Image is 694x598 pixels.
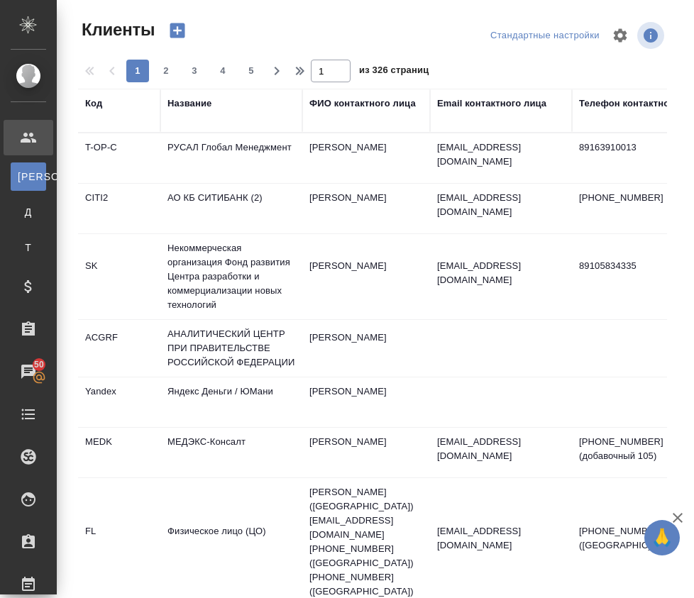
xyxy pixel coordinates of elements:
span: Настроить таблицу [603,18,637,52]
p: [EMAIL_ADDRESS][DOMAIN_NAME] [437,435,565,463]
td: MEDK [78,428,160,477]
span: 3 [183,64,206,78]
span: Т [18,240,39,255]
td: Физическое лицо (ЦО) [160,517,302,567]
span: 50 [26,358,53,372]
div: Email контактного лица [437,96,546,111]
td: CITI2 [78,184,160,233]
td: T-OP-C [78,133,160,183]
td: [PERSON_NAME] [302,184,430,233]
td: [PERSON_NAME] [302,133,430,183]
button: 3 [183,60,206,82]
button: 2 [155,60,177,82]
td: [PERSON_NAME] [302,252,430,301]
td: Яндекс Деньги / ЮМани [160,377,302,427]
p: [EMAIL_ADDRESS][DOMAIN_NAME] [437,524,565,553]
button: 4 [211,60,234,82]
span: Посмотреть информацию [637,22,667,49]
td: [PERSON_NAME] [302,377,430,427]
td: ACGRF [78,323,160,373]
td: АО КБ СИТИБАНК (2) [160,184,302,233]
span: 4 [211,64,234,78]
td: Некоммерческая организация Фонд развития Центра разработки и коммерциализации новых технологий [160,234,302,319]
span: из 326 страниц [359,62,429,82]
td: РУСАЛ Глобал Менеджмент [160,133,302,183]
td: [PERSON_NAME] [302,323,430,373]
div: ФИО контактного лица [309,96,416,111]
td: Yandex [78,377,160,427]
p: [EMAIL_ADDRESS][DOMAIN_NAME] [437,140,565,169]
span: [PERSON_NAME] [18,170,39,184]
td: FL [78,517,160,567]
span: Клиенты [78,18,155,41]
p: [EMAIL_ADDRESS][DOMAIN_NAME] [437,259,565,287]
a: 50 [4,354,53,389]
td: МЕДЭКС-Консалт [160,428,302,477]
a: [PERSON_NAME] [11,162,46,191]
div: Название [167,96,211,111]
td: АНАЛИТИЧЕСКИЙ ЦЕНТР ПРИ ПРАВИТЕЛЬСТВЕ РОССИЙСКОЙ ФЕДЕРАЦИИ [160,320,302,377]
span: 2 [155,64,177,78]
span: 5 [240,64,263,78]
td: SK [78,252,160,301]
a: Д [11,198,46,226]
span: 🙏 [650,523,674,553]
div: Код [85,96,102,111]
td: [PERSON_NAME] [302,428,430,477]
div: split button [487,25,603,47]
a: Т [11,233,46,262]
button: Создать [160,18,194,43]
button: 5 [240,60,263,82]
button: 🙏 [644,520,680,555]
span: Д [18,205,39,219]
p: [EMAIL_ADDRESS][DOMAIN_NAME] [437,191,565,219]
